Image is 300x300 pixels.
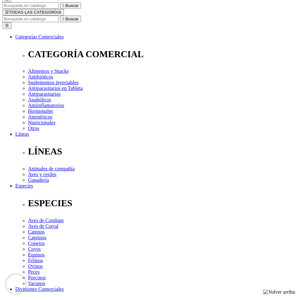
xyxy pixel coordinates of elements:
button: ☰ [3,22,11,29]
a: Antibióticos [28,74,53,79]
button:  Buscar [60,16,81,22]
iframe: Brevo live chat [6,275,25,294]
i:  [63,3,64,8]
a: Hormonales [28,108,53,114]
p: LÍNEAS [28,146,297,157]
a: Ovinos [28,263,43,269]
a: Especies [15,183,33,188]
a: Categorías Comerciales [15,34,64,39]
p: ESPECIES [28,198,297,208]
p: CATEGORÍA COMERCIAL [28,49,297,59]
a: Animales de compañía [28,166,75,171]
a: Equinos [28,252,45,257]
a: Anestésicos [28,114,52,119]
a: Ganadería [28,177,49,183]
input: Buscar [3,2,59,9]
a: Aves de Combate [28,218,64,223]
i:  [63,17,64,21]
a: Nutricionales [28,120,55,125]
a: Alimentos y Snacks [28,68,69,74]
a: Antiinflamatorios [28,103,64,108]
span: ☰ [5,10,9,15]
a: Cuyes [28,246,41,252]
a: Otros [28,126,39,131]
a: Suplementos inyectables [28,80,79,85]
a: Divisiones Comerciales [15,286,64,292]
img: Volver arriba [263,289,295,295]
a: Vacunos [28,281,45,286]
a: Porcinos [28,275,46,280]
a: Felinos [28,258,43,263]
a: Conejos [28,241,45,246]
a: Antiparasitarios en Tableta [28,85,83,91]
a: Aves de Corral [28,223,59,229]
button: ☰TODAS LAS CATEGORÍAS [3,9,64,16]
a: Aves y cerdos [28,172,56,177]
a: Peces [28,269,39,275]
span: Buscar [66,3,79,8]
input: Buscar [3,16,59,22]
a: Caninos [28,229,45,235]
span: Buscar [66,17,79,21]
a: Líneas [15,131,29,137]
a: Antiparasitarios [28,91,60,97]
a: Caprinos [28,235,46,240]
button:  Buscar [60,2,81,9]
a: Anabólicos [28,97,51,102]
